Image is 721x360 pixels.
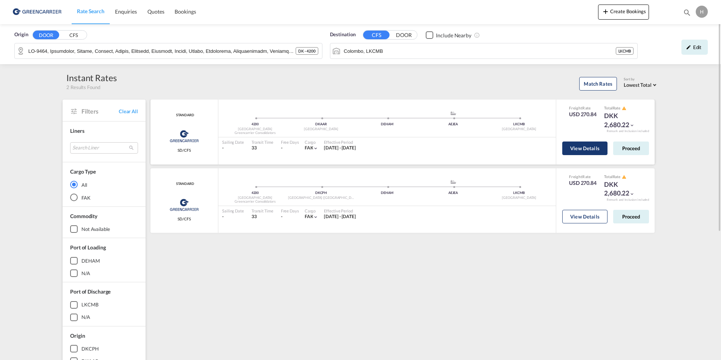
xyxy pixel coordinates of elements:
[70,301,138,309] md-checkbox: LKCMB
[486,195,552,200] div: [GEOGRAPHIC_DATA]
[562,210,607,223] button: View Details
[81,301,98,308] div: LKCMB
[324,145,356,151] span: [DATE] - [DATE]
[569,174,597,179] div: Freight Rate
[81,226,110,232] div: not available
[601,198,655,202] div: Remark and Inclusion included
[324,214,356,219] span: [DATE] - [DATE]
[298,48,315,54] span: DK - 4200
[281,145,282,151] div: -
[622,175,626,179] md-icon: icon-alert
[70,288,110,295] span: Port of Discharge
[33,31,59,39] button: DOOR
[486,122,552,127] div: LKCMB
[119,108,138,115] span: Clear All
[281,208,299,214] div: Free Days
[324,139,356,145] div: Effective Period
[569,179,597,187] div: USD 270.84
[354,191,420,195] div: DEHAM
[604,180,642,198] div: DKK 2,680.22
[252,214,273,220] div: 33
[324,145,356,151] div: 01 Oct 2025 - 31 Oct 2025
[222,127,288,132] div: [GEOGRAPHIC_DATA]
[70,181,138,188] md-radio-button: All
[305,145,313,151] span: FAK
[622,106,626,111] md-icon: icon-alert
[70,314,138,321] md-checkbox: N/A
[601,129,655,133] div: Remark and Inclusion included
[629,123,635,128] md-icon: icon-chevron-down
[601,7,610,16] md-icon: icon-plus 400-fg
[81,314,90,320] div: N/A
[629,191,635,197] md-icon: icon-chevron-down
[281,139,299,145] div: Free Days
[449,111,458,115] md-icon: assets/icons/custom/ship-fill.svg
[604,105,642,111] div: Total Rate
[174,182,194,186] div: Contract / Rate Agreement / Tariff / Spot Pricing Reference Number: STANDARD
[569,111,597,118] div: USD 270.84
[681,40,708,55] div: icon-pencilEdit
[579,77,617,91] button: Match Rates
[70,345,138,352] md-checkbox: DKCPH
[15,43,322,58] md-input-container: DK-4200, Antvorskov, Årslev, Bildsoe, Bjærup, Blæsinge, Boestrup, Bromme, Brorup, Dævidsroed, Dro...
[621,174,626,180] button: icon-alert
[252,208,273,214] div: Transit Time
[624,82,652,88] span: Lowest Total
[324,208,356,214] div: Effective Period
[420,122,486,127] div: AEJEA
[252,145,273,151] div: 33
[252,191,259,195] span: 4200
[686,45,691,50] md-icon: icon-pencil
[330,31,356,38] span: Destination
[288,122,354,127] div: DKAAR
[696,6,708,18] div: H
[313,146,318,151] md-icon: icon-chevron-down
[81,345,99,352] div: DKCPH
[28,45,296,57] input: Search by Door
[70,128,84,134] span: Liners
[60,31,87,40] button: CFS
[569,105,597,111] div: Freight Rate
[252,139,273,145] div: Transit Time
[175,8,196,15] span: Bookings
[178,148,190,153] span: SD/CFS
[436,32,471,39] div: Include Nearby
[222,131,288,135] div: Greencarrier Consolidators
[624,80,658,89] md-select: Select: Lowest Total
[222,145,244,151] div: -
[14,31,28,38] span: Origin
[252,122,259,126] span: 4200
[324,214,356,220] div: 01 Oct 2025 - 31 Oct 2025
[562,142,607,155] button: View Details
[178,216,190,222] span: SD/CFS
[174,182,194,186] span: STANDARD
[81,270,90,277] div: N/A
[363,31,390,39] button: CFS
[174,113,194,118] div: Contract / Rate Agreement / Tariff / Spot Pricing Reference Number: STANDARD
[683,8,691,20] div: icon-magnify
[77,8,104,14] span: Rate Search
[81,257,100,264] div: DEHAM
[683,8,691,17] md-icon: icon-magnify
[305,208,319,214] div: Cargo
[621,105,626,111] button: icon-alert
[70,194,138,201] md-radio-button: FAK
[167,195,201,214] img: Greencarrier Consolidators
[288,191,354,195] div: DKCPH
[147,8,164,15] span: Quotes
[288,127,354,132] div: [GEOGRAPHIC_DATA]
[70,332,85,339] span: Origin
[70,257,138,265] md-checkbox: DEHAM
[613,210,649,223] button: Proceed
[281,214,282,220] div: -
[222,195,288,200] div: [GEOGRAPHIC_DATA]
[613,142,649,155] button: Proceed
[115,8,137,15] span: Enquiries
[616,47,634,55] div: LKCMB
[288,195,354,200] div: [GEOGRAPHIC_DATA] ([GEOGRAPHIC_DATA])
[426,31,471,39] md-checkbox: Checkbox No Ink
[354,122,420,127] div: DEHAM
[598,5,649,20] button: icon-plus 400-fgCreate Bookings
[167,127,201,146] img: Greencarrier Consolidators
